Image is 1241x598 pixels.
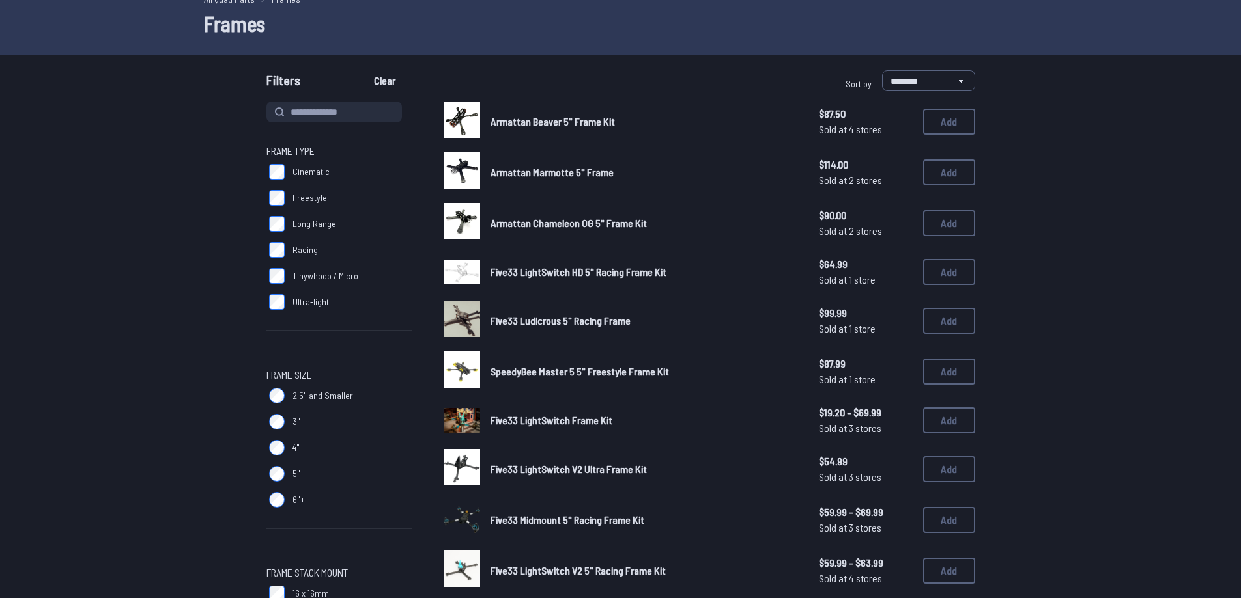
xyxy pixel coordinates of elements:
[269,242,285,258] input: Racing
[923,259,975,285] button: Add
[266,565,348,580] span: Frame Stack Mount
[819,172,913,188] span: Sold at 2 stores
[266,367,312,383] span: Frame Size
[819,122,913,137] span: Sold at 4 stores
[491,265,666,278] span: Five33 LightSwitch HD 5" Racing Frame Kit
[269,190,285,206] input: Freestyle
[923,407,975,433] button: Add
[269,492,285,508] input: 6"+
[491,564,666,577] span: Five33 LightSwitch V2 5" Racing Frame Kit
[819,272,913,288] span: Sold at 1 store
[444,301,480,337] img: image
[491,463,647,475] span: Five33 LightSwitch V2 Ultra Frame Kit
[444,203,480,239] img: image
[491,314,631,327] span: Five33 Ludicrous 5" Racing Frame
[292,243,318,256] span: Racing
[923,109,975,135] button: Add
[491,364,798,379] a: SpeedyBee Master 5 5" Freestyle Frame Kit
[882,70,975,91] select: Sort by
[444,351,480,392] a: image
[444,449,480,489] a: image
[491,215,798,231] a: Armattan Chameleon OG 5" Frame Kit
[444,102,480,142] a: image
[444,402,480,439] a: image
[819,555,913,571] span: $59.99 - $63.99
[269,414,285,429] input: 3"
[923,507,975,533] button: Add
[846,78,872,89] span: Sort by
[444,254,480,290] a: image
[292,389,353,402] span: 2.5" and Smaller
[491,115,615,128] span: Armattan Beaver 5" Frame Kit
[819,208,913,223] span: $90.00
[266,143,315,159] span: Frame Type
[819,106,913,122] span: $87.50
[444,301,480,341] a: image
[269,268,285,284] input: Tinywhoop / Micro
[491,165,798,180] a: Armattan Marmotte 5" Frame
[819,504,913,520] span: $59.99 - $69.99
[266,70,300,96] span: Filters
[269,440,285,455] input: 4"
[491,461,798,477] a: Five33 LightSwitch V2 Ultra Frame Kit
[444,351,480,388] img: image
[491,563,798,578] a: Five33 LightSwitch V2 5" Racing Frame Kit
[923,558,975,584] button: Add
[819,305,913,321] span: $99.99
[444,500,480,540] a: image
[292,441,300,454] span: 4"
[292,415,300,428] span: 3"
[444,152,480,189] img: image
[292,269,358,282] span: Tinywhoop / Micro
[819,223,913,239] span: Sold at 2 stores
[923,159,975,185] button: Add
[491,413,798,428] a: Five33 LightSwitch Frame Kit
[819,469,913,485] span: Sold at 3 stores
[819,520,913,536] span: Sold at 3 stores
[819,571,913,586] span: Sold at 4 stores
[491,114,798,129] a: Armattan Beaver 5" Frame Kit
[819,356,913,372] span: $87.99
[491,365,669,377] span: SpeedyBee Master 5 5" Freestyle Frame Kit
[269,466,285,482] input: 5"
[923,456,975,482] button: Add
[363,70,407,91] button: Clear
[491,512,798,528] a: Five33 Midmount 5" Racing Frame Kit
[444,152,480,193] a: image
[292,467,300,480] span: 5"
[204,8,1038,39] h1: Frames
[269,294,285,310] input: Ultra-light
[269,164,285,180] input: Cinematic
[444,500,480,536] img: image
[444,203,480,243] a: image
[923,359,975,385] button: Add
[444,102,480,138] img: image
[292,217,336,230] span: Long Range
[444,550,480,587] img: image
[819,420,913,436] span: Sold at 3 stores
[491,217,647,229] span: Armattan Chameleon OG 5" Frame Kit
[444,449,480,485] img: image
[819,405,913,420] span: $19.20 - $69.99
[819,372,913,387] span: Sold at 1 store
[819,321,913,336] span: Sold at 1 store
[292,191,327,204] span: Freestyle
[269,388,285,403] input: 2.5" and Smaller
[444,408,480,432] img: image
[491,513,644,526] span: Five33 Midmount 5" Racing Frame Kit
[819,454,913,469] span: $54.99
[269,216,285,232] input: Long Range
[923,210,975,236] button: Add
[923,308,975,334] button: Add
[491,414,612,426] span: Five33 LightSwitch Frame Kit
[292,493,305,506] span: 6"+
[292,165,330,178] span: Cinematic
[491,264,798,280] a: Five33 LightSwitch HD 5" Racing Frame Kit
[292,295,329,308] span: Ultra-light
[819,256,913,272] span: $64.99
[491,166,614,178] span: Armattan Marmotte 5" Frame
[444,550,480,591] a: image
[491,313,798,329] a: Five33 Ludicrous 5" Racing Frame
[819,157,913,172] span: $114.00
[444,260,480,284] img: image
